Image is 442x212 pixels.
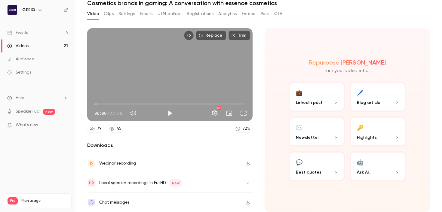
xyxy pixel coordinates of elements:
img: GEEIQ [8,5,17,15]
div: 🔑 [357,123,364,132]
button: 🤖Ask Ai... [350,151,406,181]
span: Help [16,95,24,101]
button: Full screen [238,107,250,119]
div: 💼 [296,88,302,97]
span: Newsletter [296,134,319,141]
div: Videos [7,43,29,49]
span: New [170,179,182,186]
div: 💬 [296,157,302,167]
div: 72 % [243,126,250,132]
span: 00:00 [94,110,106,117]
p: Turn your video into... [324,67,371,74]
div: 79 [97,126,102,132]
h2: Downloads [87,142,253,149]
div: 00:00 [94,110,122,117]
h2: Repurpose [PERSON_NAME] [309,59,386,66]
a: SpeakerHub [16,108,39,115]
button: Embed video [184,31,194,40]
button: 🖊️Blog article [350,82,406,112]
div: 🖊️ [357,88,364,97]
span: Highlights [357,134,377,141]
span: Best quotes [296,169,321,175]
button: 💼LinkedIn post [289,82,345,112]
div: Events [7,30,28,36]
button: Mute [127,107,139,119]
div: 45 [117,126,121,132]
a: 72% [233,125,253,133]
button: Registrations [187,9,213,19]
a: 45 [107,125,124,133]
button: Trim [229,31,250,40]
span: new [43,109,55,115]
button: Embed [242,9,256,19]
button: Replace [196,31,226,40]
button: Clips [104,9,114,19]
div: Chat messages [99,199,129,206]
button: Analytics [218,9,237,19]
span: Plan usage [21,198,68,203]
div: ✉️ [296,123,302,132]
button: 💬Best quotes [289,151,345,181]
div: Webinar recording [99,160,136,167]
span: Pro [8,197,18,204]
button: Polls [261,9,269,19]
div: Settings [7,69,31,75]
button: ✉️Newsletter [289,117,345,147]
button: UTM builder [158,9,182,19]
span: 47:36 [110,110,122,117]
div: Audience [7,56,34,62]
button: CTA [274,9,282,19]
button: Play [164,107,176,119]
iframe: Noticeable Trigger [61,123,68,128]
div: HD [217,106,221,110]
button: Emails [140,9,152,19]
li: help-dropdown-opener [7,95,68,101]
span: What's new [16,122,38,128]
span: Blog article [357,99,380,106]
span: / [107,110,109,117]
button: Video [87,9,99,19]
a: 79 [87,125,104,133]
div: 🤖 [357,157,364,167]
span: LinkedIn post [296,99,323,106]
div: Local speaker recordings in FullHD [99,179,182,186]
h6: GEEIQ [22,7,35,13]
span: Ask Ai... [357,169,371,175]
button: Settings [118,9,135,19]
button: Settings [209,107,221,119]
button: 🔑Highlights [350,117,406,147]
button: Turn on miniplayer [223,107,235,119]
